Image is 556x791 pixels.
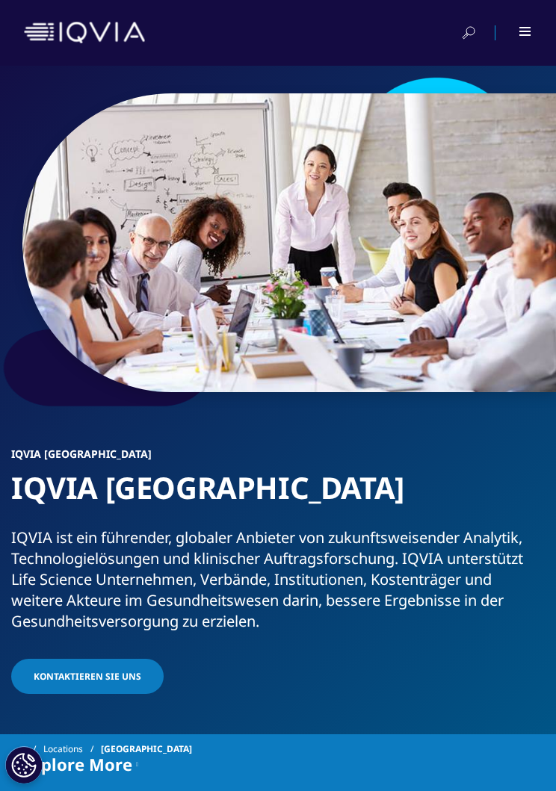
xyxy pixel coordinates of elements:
[11,469,545,527] h1: IQVIA [GEOGRAPHIC_DATA]
[22,757,132,772] span: Explore More
[34,670,141,683] span: Kontaktieren Sie uns
[5,746,43,784] button: Cookie-Einstellungen
[11,659,164,694] a: Kontaktieren Sie uns
[101,742,192,757] span: [GEOGRAPHIC_DATA]
[11,448,545,469] h6: IQVIA [GEOGRAPHIC_DATA]
[22,93,556,392] img: 877_businesswoman-leading-meeting.jpg
[11,527,545,632] div: IQVIA ist ein führender, globaler Anbieter von zukunftsweisender Analytik, Technologielösungen un...
[43,742,101,757] a: Locations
